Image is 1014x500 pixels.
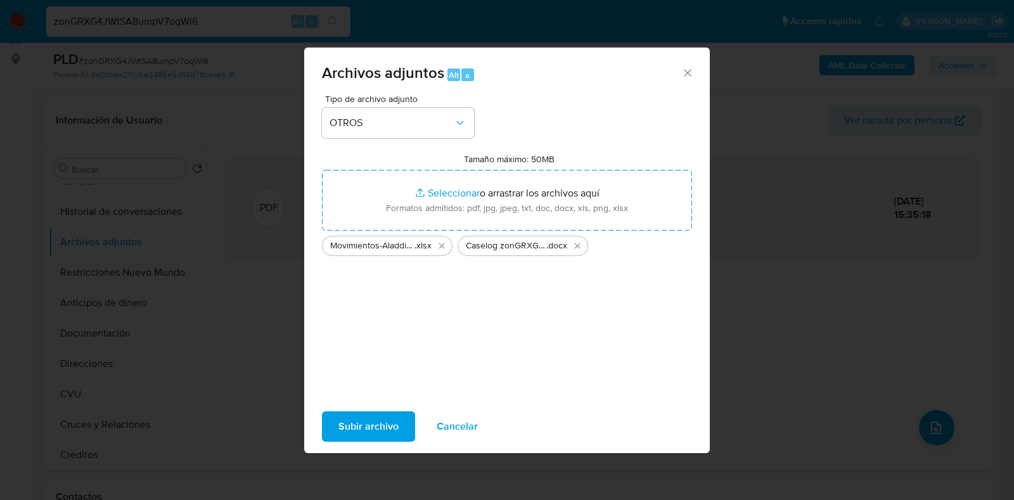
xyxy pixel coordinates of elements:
span: Archivos adjuntos [322,61,444,84]
span: Movimientos-Aladdin- [PERSON_NAME] [330,240,414,252]
button: Eliminar Movimientos-Aladdin- Miguel Angel Caldentey.xlsx [434,238,449,253]
button: Cancelar [420,411,494,442]
span: .docx [546,240,567,252]
button: Eliminar Caselog zonGRXG4JWtSA8umpV7oqWi6_2025_09_17_11_03_24.docx [570,238,585,253]
span: Tipo de archivo adjunto [325,94,477,103]
button: Subir archivo [322,411,415,442]
span: a [465,69,470,81]
button: OTROS [322,108,474,138]
button: Cerrar [681,67,693,78]
label: Tamaño máximo: 50MB [464,153,555,165]
span: Caselog zonGRXG4JWtSA8umpV7oqWi6_2025_09_17_11_03_24 [466,240,546,252]
span: Alt [449,69,459,81]
span: .xlsx [414,240,432,252]
span: Subir archivo [338,413,399,440]
span: OTROS [330,117,454,129]
ul: Archivos seleccionados [322,231,692,256]
span: Cancelar [437,413,478,440]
